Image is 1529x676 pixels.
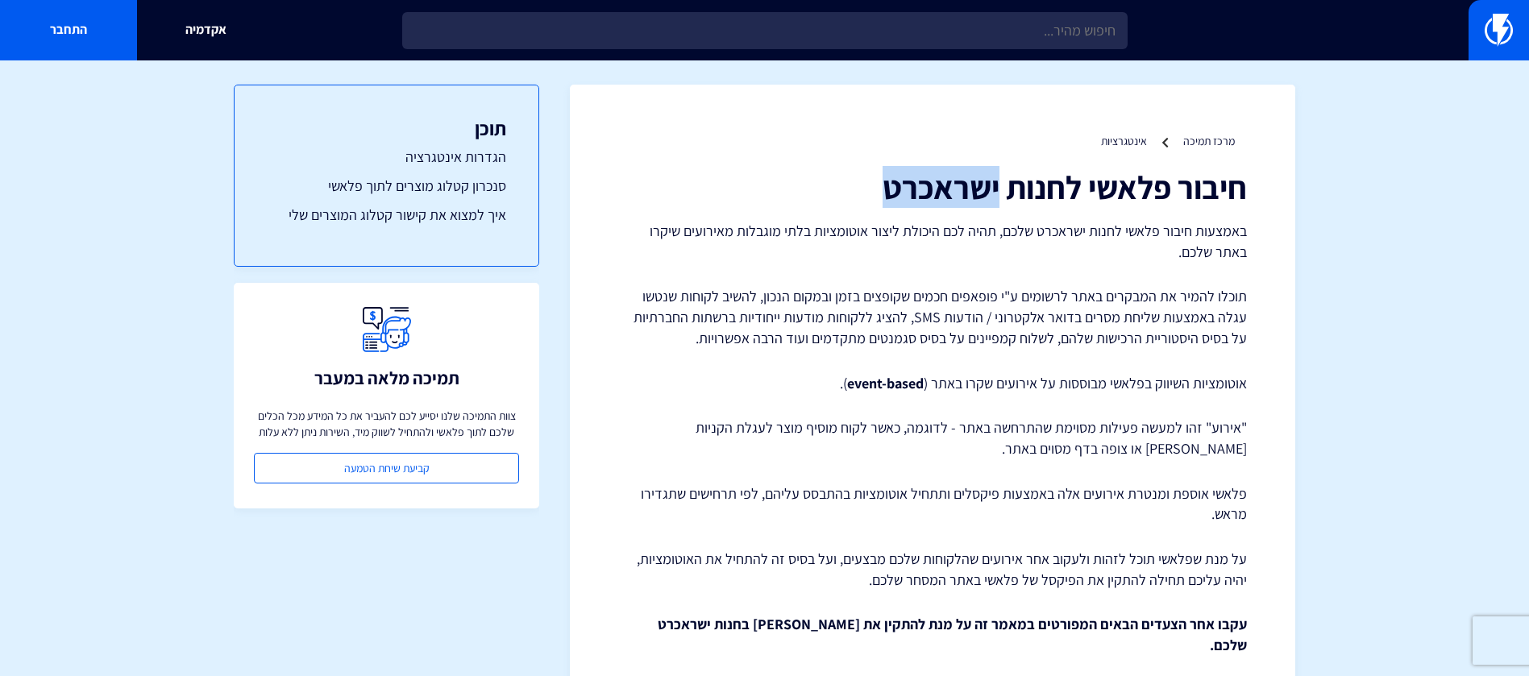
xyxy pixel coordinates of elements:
[847,374,924,392] strong: event-based
[314,368,459,388] h3: תמיכה מלאה במעבר
[618,373,1247,394] p: אוטומציות השיווק בפלאשי מבוססות על אירועים שקרו באתר ( ).
[267,147,506,168] a: הגדרות אינטגרציה
[1101,134,1147,148] a: אינטגרציות
[618,483,1247,525] p: פלאשי אוספת ומנטרת אירועים אלה באמצעות פיקסלים ותתחיל אוטומציות בהתבסס עליהם, לפי תרחישים שתגדירו...
[618,549,1247,590] p: על מנת שפלאשי תוכל לזהות ולעקוב אחר אירועים שהלקוחות שלכם מבצעים, ועל בסיס זה להתחיל את האוטומציו...
[618,417,1247,458] p: "אירוע" זהו למעשה פעילות מסוימת שהתרחשה באתר - לדוגמה, כאשר לקוח מוסיף מוצר לעגלת הקניות [PERSON_...
[402,12,1128,49] input: חיפוש מהיר...
[658,615,1247,654] strong: עקבו אחר הצעדים הבאים המפורטים במאמר זה על מנת להתקין את [PERSON_NAME] בחנות ישראכרט שלכם.
[267,176,506,197] a: סנכרון קטלוג מוצרים לתוך פלאשי
[254,408,519,440] p: צוות התמיכה שלנו יסייע לכם להעביר את כל המידע מכל הכלים שלכם לתוך פלאשי ולהתחיל לשווק מיד, השירות...
[1183,134,1235,148] a: מרכז תמיכה
[267,205,506,226] a: איך למצוא את קישור קטלוג המוצרים שלי
[618,221,1247,262] p: באמצעות חיבור פלאשי לחנות ישראכרט שלכם, תהיה לכם היכולת ליצור אוטומציות בלתי מוגבלות מאירועים שיק...
[618,169,1247,205] h1: חיבור פלאשי לחנות ישראכרט
[267,118,506,139] h3: תוכן
[618,286,1247,348] p: תוכלו להמיר את המבקרים באתר לרשומים ע"י פופאפים חכמים שקופצים בזמן ובמקום הנכון, להשיב לקוחות שנט...
[254,453,519,483] a: קביעת שיחת הטמעה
